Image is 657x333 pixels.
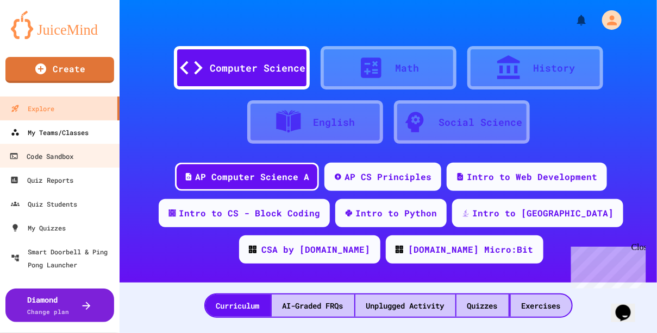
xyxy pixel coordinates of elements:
[205,294,271,317] div: Curriculum
[555,11,591,29] div: My Notifications
[313,115,355,130] div: English
[28,308,70,316] span: Change plan
[511,294,572,317] div: Exercises
[591,8,624,33] div: My Account
[5,57,114,83] a: Create
[195,170,309,183] div: AP Computer Science A
[345,170,431,183] div: AP CS Principles
[262,243,371,256] div: CSA by [DOMAIN_NAME]
[439,115,523,130] div: Social Science
[467,170,597,183] div: Intro to Web Development
[456,294,509,317] div: Quizzes
[11,126,89,139] div: My Teams/Classes
[396,246,403,253] img: CODE_logo_RGB.png
[11,221,66,234] div: My Quizzes
[5,289,114,322] button: DiamondChange plan
[355,207,437,220] div: Intro to Python
[396,61,420,75] div: Math
[10,174,73,187] div: Quiz Reports
[533,61,575,75] div: History
[272,294,354,317] div: AI-Graded FRQs
[472,207,614,220] div: Intro to [GEOGRAPHIC_DATA]
[409,243,534,256] div: [DOMAIN_NAME] Micro:Bit
[355,294,455,317] div: Unplugged Activity
[11,245,115,271] div: Smart Doorbell & Ping Pong Launcher
[567,242,646,289] iframe: chat widget
[11,102,54,115] div: Explore
[4,4,75,69] div: Chat with us now!Close
[210,61,306,75] div: Computer Science
[179,207,320,220] div: Intro to CS - Block Coding
[11,11,109,39] img: logo-orange.svg
[11,197,77,210] div: Quiz Students
[611,290,646,322] iframe: chat widget
[9,150,73,163] div: Code Sandbox
[249,246,256,253] img: CODE_logo_RGB.png
[28,294,70,317] div: Diamond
